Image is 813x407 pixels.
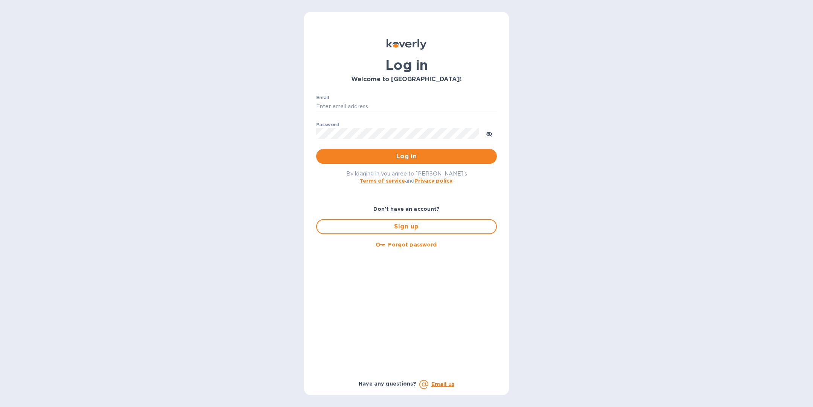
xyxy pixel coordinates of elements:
[316,123,339,127] label: Password
[323,222,490,231] span: Sign up
[316,101,497,112] input: Enter email address
[316,57,497,73] h1: Log in
[431,381,454,387] a: Email us
[387,39,426,50] img: Koverly
[359,381,416,387] b: Have any questions?
[388,242,437,248] u: Forgot password
[322,152,491,161] span: Log in
[414,178,452,184] a: Privacy policy
[316,76,497,83] h3: Welcome to [GEOGRAPHIC_DATA]!
[316,149,497,164] button: Log in
[316,95,329,100] label: Email
[359,178,405,184] a: Terms of service
[482,126,497,141] button: toggle password visibility
[316,219,497,234] button: Sign up
[346,171,467,184] span: By logging in you agree to [PERSON_NAME]'s and .
[373,206,440,212] b: Don't have an account?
